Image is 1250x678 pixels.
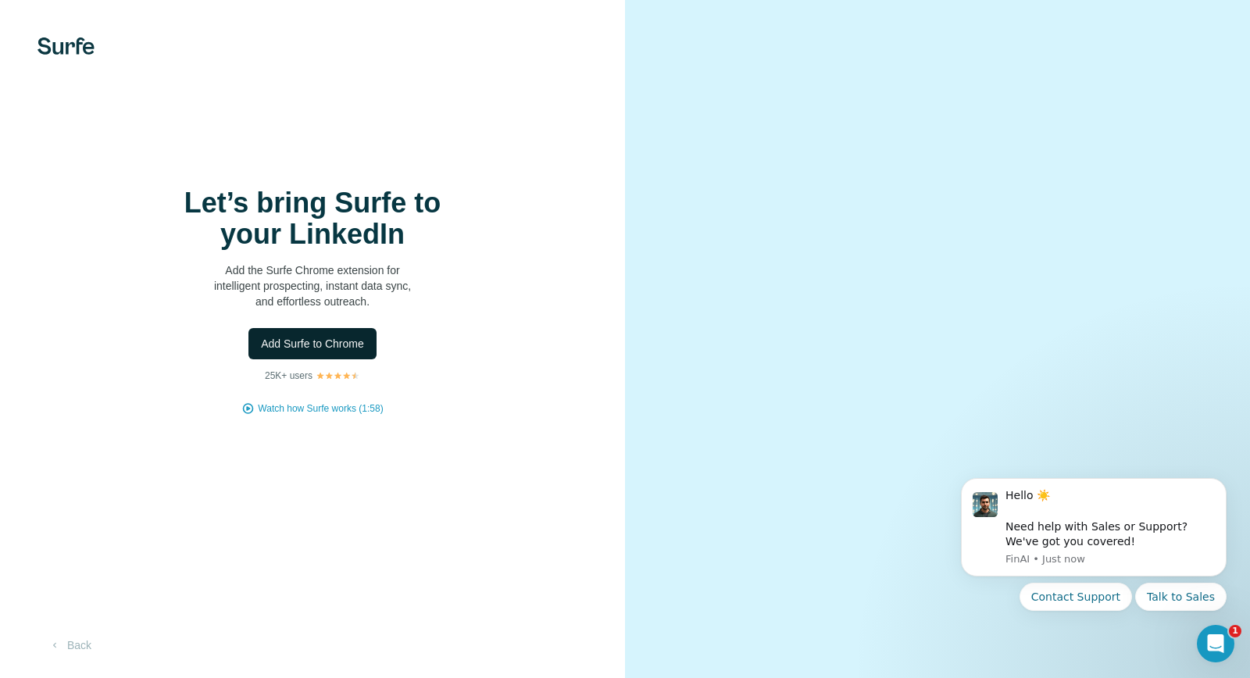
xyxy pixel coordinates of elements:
[258,401,383,416] button: Watch how Surfe works (1:58)
[1197,625,1234,662] iframe: Intercom live chat
[316,371,360,380] img: Rating Stars
[248,328,377,359] button: Add Surfe to Chrome
[37,37,95,55] img: Surfe's logo
[156,187,469,250] h1: Let’s bring Surfe to your LinkedIn
[156,262,469,309] p: Add the Surfe Chrome extension for intelligent prospecting, instant data sync, and effortless out...
[37,631,102,659] button: Back
[937,459,1250,670] iframe: Intercom notifications message
[265,369,312,383] p: 25K+ users
[261,336,364,351] span: Add Surfe to Chrome
[1229,625,1241,637] span: 1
